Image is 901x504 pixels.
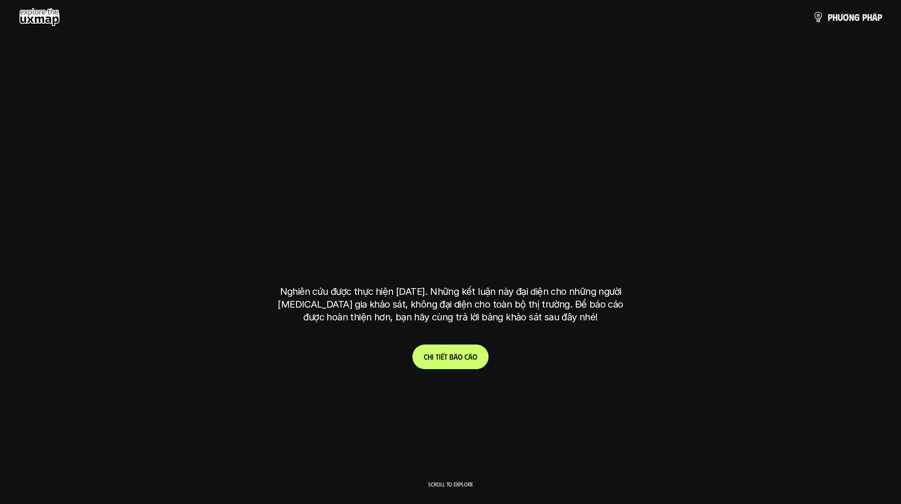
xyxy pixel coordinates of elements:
[412,345,489,369] a: Chitiếtbáocáo
[813,8,882,27] a: phươngpháp
[432,352,434,361] span: i
[454,352,458,361] span: á
[872,12,877,22] span: á
[441,352,444,361] span: ế
[464,352,468,361] span: c
[449,352,454,361] span: b
[439,352,441,361] span: i
[849,12,854,22] span: n
[468,352,472,361] span: á
[828,12,832,22] span: p
[867,12,872,22] span: h
[838,12,843,22] span: ư
[428,481,473,487] p: Scroll to explore
[436,352,439,361] span: t
[862,12,867,22] span: p
[278,161,623,201] h1: phạm vi công việc của
[843,12,849,22] span: ơ
[418,138,490,149] h6: Kết quả nghiên cứu
[854,12,860,22] span: g
[282,236,619,275] h1: tại [GEOGRAPHIC_DATA]
[877,12,882,22] span: p
[472,352,477,361] span: o
[424,352,428,361] span: C
[428,352,432,361] span: h
[444,352,447,361] span: t
[458,352,463,361] span: o
[273,285,628,324] p: Nghiên cứu được thực hiện [DATE]. Những kết luận này đại diện cho những người [MEDICAL_DATA] gia ...
[832,12,838,22] span: h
